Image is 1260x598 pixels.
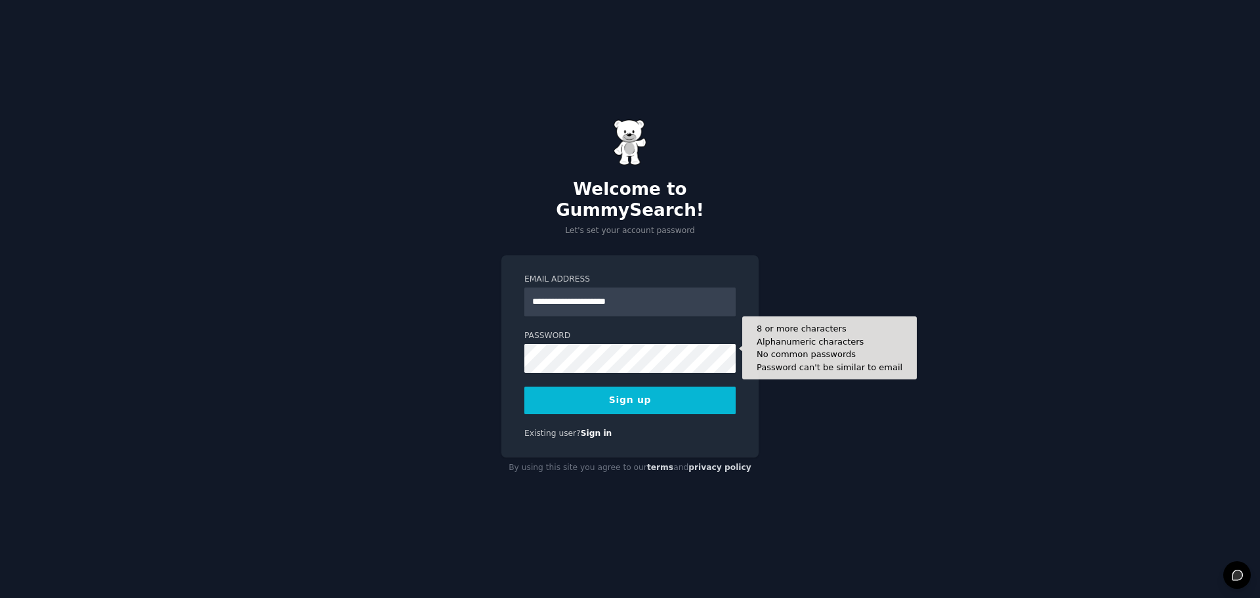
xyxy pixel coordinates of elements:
[524,387,736,414] button: Sign up
[524,330,736,342] label: Password
[688,463,751,472] a: privacy policy
[524,429,581,438] span: Existing user?
[614,119,646,165] img: Gummy Bear
[524,274,736,286] label: Email Address
[647,463,673,472] a: terms
[501,458,759,479] div: By using this site you agree to our and
[581,429,612,438] a: Sign in
[501,179,759,221] h2: Welcome to GummySearch!
[501,225,759,237] p: Let's set your account password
